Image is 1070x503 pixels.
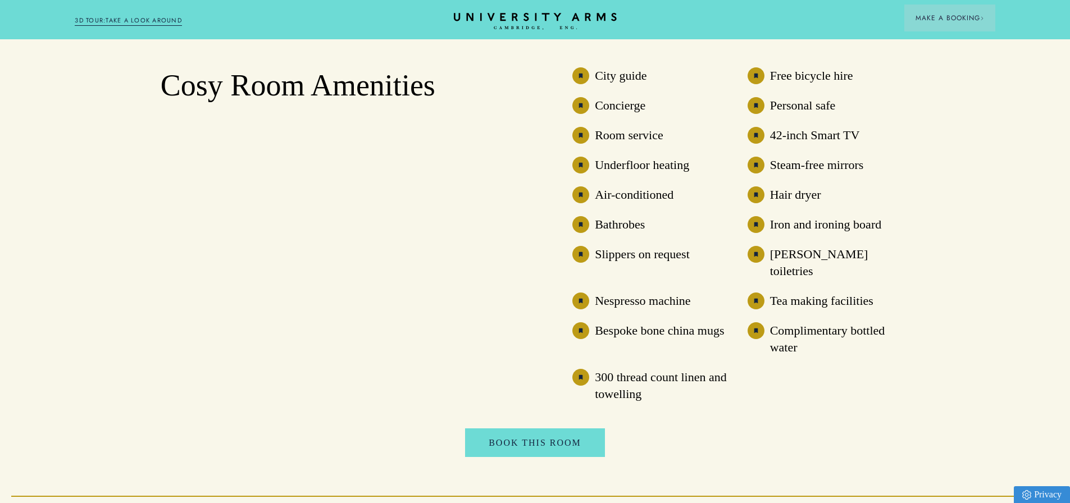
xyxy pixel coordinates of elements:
img: image-e94e5ce88bee53a709c97330e55750c953861461-40x40-svg [748,246,764,263]
img: Privacy [1022,490,1031,500]
span: Make a Booking [916,13,984,23]
h3: Room service [595,127,663,144]
img: image-eb744e7ff81d60750c3343e6174bc627331de060-40x40-svg [572,127,589,144]
img: image-e94e5ce88bee53a709c97330e55750c953861461-40x40-svg [572,157,589,173]
img: image-e94e5ce88bee53a709c97330e55750c953861461-40x40-svg [748,216,764,233]
img: image-e94e5ce88bee53a709c97330e55750c953861461-40x40-svg [572,369,589,386]
h3: Steam-free mirrors [770,157,864,173]
a: Book This Room [465,428,605,458]
h3: City guide [595,67,646,84]
h3: Concierge [595,97,645,114]
h3: Underfloor heating [595,157,689,173]
img: image-e94e5ce88bee53a709c97330e55750c953861461-40x40-svg [748,292,764,309]
img: image-e94e5ce88bee53a709c97330e55750c953861461-40x40-svg [572,97,589,114]
h3: Bathrobes [595,216,645,233]
img: image-eb744e7ff81d60750c3343e6174bc627331de060-40x40-svg [748,127,764,144]
h3: 300 thread count linen and towelling [595,369,735,403]
img: image-e94e5ce88bee53a709c97330e55750c953861461-40x40-svg [748,157,764,173]
h3: Bespoke bone china mugs [595,322,724,339]
h3: Air-conditioned [595,186,673,203]
img: image-eb744e7ff81d60750c3343e6174bc627331de060-40x40-svg [748,322,764,339]
h3: [PERSON_NAME] toiletries [770,246,910,280]
img: image-eb744e7ff81d60750c3343e6174bc627331de060-40x40-svg [748,97,764,114]
h2: Cosy Room Amenities [161,67,498,104]
img: image-eb744e7ff81d60750c3343e6174bc627331de060-40x40-svg [572,67,589,84]
h3: Slippers on request [595,246,690,263]
h3: 42-inch Smart TV [770,127,860,144]
h3: Nespresso machine [595,292,690,309]
img: image-eb744e7ff81d60750c3343e6174bc627331de060-40x40-svg [572,246,589,263]
img: image-e94e5ce88bee53a709c97330e55750c953861461-40x40-svg [748,186,764,203]
img: Arrow icon [980,16,984,20]
h3: Hair dryer [770,186,821,203]
h3: Iron and ironing board [770,216,882,233]
a: 3D TOUR:TAKE A LOOK AROUND [75,16,182,26]
img: image-e94e5ce88bee53a709c97330e55750c953861461-40x40-svg [748,67,764,84]
a: Privacy [1014,486,1070,503]
h3: Complimentary bottled water [770,322,910,356]
img: image-eb744e7ff81d60750c3343e6174bc627331de060-40x40-svg [572,292,589,309]
a: Home [454,13,617,30]
h3: Free bicycle hire [770,67,853,84]
h3: Personal safe [770,97,836,114]
img: image-e94e5ce88bee53a709c97330e55750c953861461-40x40-svg [572,186,589,203]
h3: Tea making facilities [770,292,873,309]
img: image-e94e5ce88bee53a709c97330e55750c953861461-40x40-svg [572,322,589,339]
img: image-eb744e7ff81d60750c3343e6174bc627331de060-40x40-svg [572,216,589,233]
button: Make a BookingArrow icon [904,4,995,31]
